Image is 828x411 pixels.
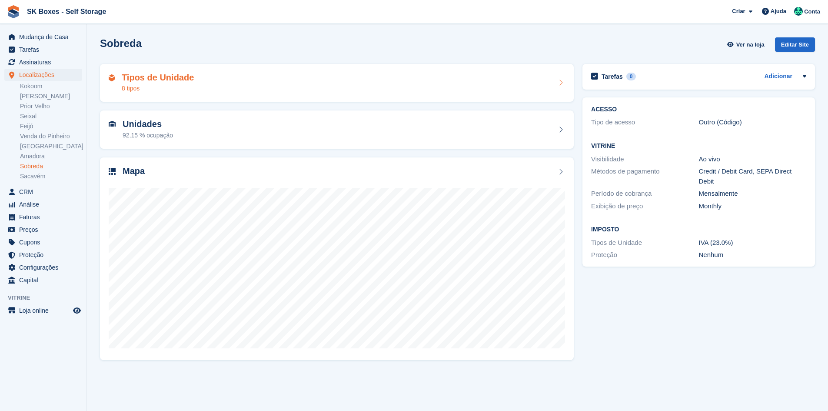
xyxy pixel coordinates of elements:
[764,72,792,82] a: Adicionar
[20,102,82,110] a: Prior Velho
[122,73,194,83] h2: Tipos de Unidade
[4,186,82,198] a: menu
[23,4,110,19] a: SK Boxes - Self Storage
[19,274,71,286] span: Capital
[4,224,82,236] a: menu
[19,69,71,81] span: Localizações
[591,106,806,113] h2: ACESSO
[726,37,768,52] a: Ver na loja
[20,122,82,130] a: Feijó
[591,250,698,260] div: Proteção
[4,211,82,223] a: menu
[19,304,71,317] span: Loja online
[699,201,806,211] div: Monthly
[19,236,71,248] span: Cupons
[699,167,806,186] div: Credit / Debit Card, SEPA Direct Debit
[20,152,82,160] a: Amadora
[591,226,806,233] h2: Imposto
[20,162,82,170] a: Sobreda
[736,40,765,49] span: Ver na loja
[771,7,786,16] span: Ajuda
[19,224,71,236] span: Preços
[19,211,71,223] span: Faturas
[775,37,815,55] a: Editar Site
[4,43,82,56] a: menu
[123,131,173,140] div: 92,15 % ocupação
[794,7,803,16] img: SK Boxes - Comercial
[20,92,82,100] a: [PERSON_NAME]
[4,56,82,68] a: menu
[732,7,745,16] span: Criar
[109,121,116,127] img: unit-icn-7be61d7bf1b0ce9d3e12c5938cc71ed9869f7b940bace4675aadf7bd6d80202e.svg
[8,294,86,302] span: Vitrine
[699,154,806,164] div: Ao vivo
[123,166,145,176] h2: Mapa
[602,73,623,80] h2: Tarefas
[699,117,806,127] div: Outro (Código)
[20,172,82,180] a: Sacavém
[19,198,71,211] span: Análise
[4,304,82,317] a: menu
[4,249,82,261] a: menu
[100,110,574,149] a: Unidades 92,15 % ocupação
[591,143,806,150] h2: Vitrine
[20,82,82,90] a: Kokoom
[19,261,71,274] span: Configurações
[109,74,115,81] img: unit-type-icn-2b2737a686de81e16bb02015468b77c625bbabd49415b5ef34ead5e3b44a266d.svg
[72,305,82,316] a: Loja de pré-visualização
[7,5,20,18] img: stora-icon-8386f47178a22dfd0bd8f6a31ec36ba5ce8667c1dd55bd0f319d3a0aa187defe.svg
[4,236,82,248] a: menu
[19,43,71,56] span: Tarefas
[19,31,71,43] span: Mudança de Casa
[20,132,82,140] a: Venda do Pinheiro
[626,73,636,80] div: 0
[4,274,82,286] a: menu
[100,64,574,102] a: Tipos de Unidade 8 tipos
[4,69,82,81] a: menu
[100,37,142,49] h2: Sobreda
[699,250,806,260] div: Nenhum
[591,117,698,127] div: Tipo de acesso
[100,157,574,361] a: Mapa
[19,56,71,68] span: Assinaturas
[804,7,820,16] span: Conta
[4,198,82,211] a: menu
[122,84,194,93] div: 8 tipos
[19,186,71,198] span: CRM
[20,112,82,120] a: Seixal
[20,142,82,150] a: [GEOGRAPHIC_DATA]
[4,261,82,274] a: menu
[775,37,815,52] div: Editar Site
[699,238,806,248] div: IVA (23.0%)
[4,31,82,43] a: menu
[19,249,71,261] span: Proteção
[123,119,173,129] h2: Unidades
[591,238,698,248] div: Tipos de Unidade
[591,201,698,211] div: Exibição de preço
[591,167,698,186] div: Métodos de pagamento
[591,189,698,199] div: Período de cobrança
[109,168,116,175] img: map-icn-33ee37083ee616e46c38cad1a60f524a97daa1e2b2c8c0bc3eb3415660979fc1.svg
[699,189,806,199] div: Mensalmente
[591,154,698,164] div: Visibilidade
